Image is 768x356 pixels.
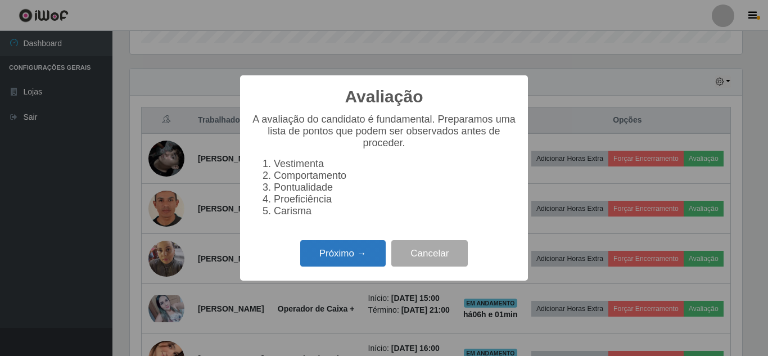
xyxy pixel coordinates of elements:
button: Cancelar [391,240,468,267]
li: Pontualidade [274,182,517,193]
button: Próximo → [300,240,386,267]
li: Carisma [274,205,517,217]
h2: Avaliação [345,87,423,107]
li: Vestimenta [274,158,517,170]
li: Comportamento [274,170,517,182]
li: Proeficiência [274,193,517,205]
p: A avaliação do candidato é fundamental. Preparamos uma lista de pontos que podem ser observados a... [251,114,517,149]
